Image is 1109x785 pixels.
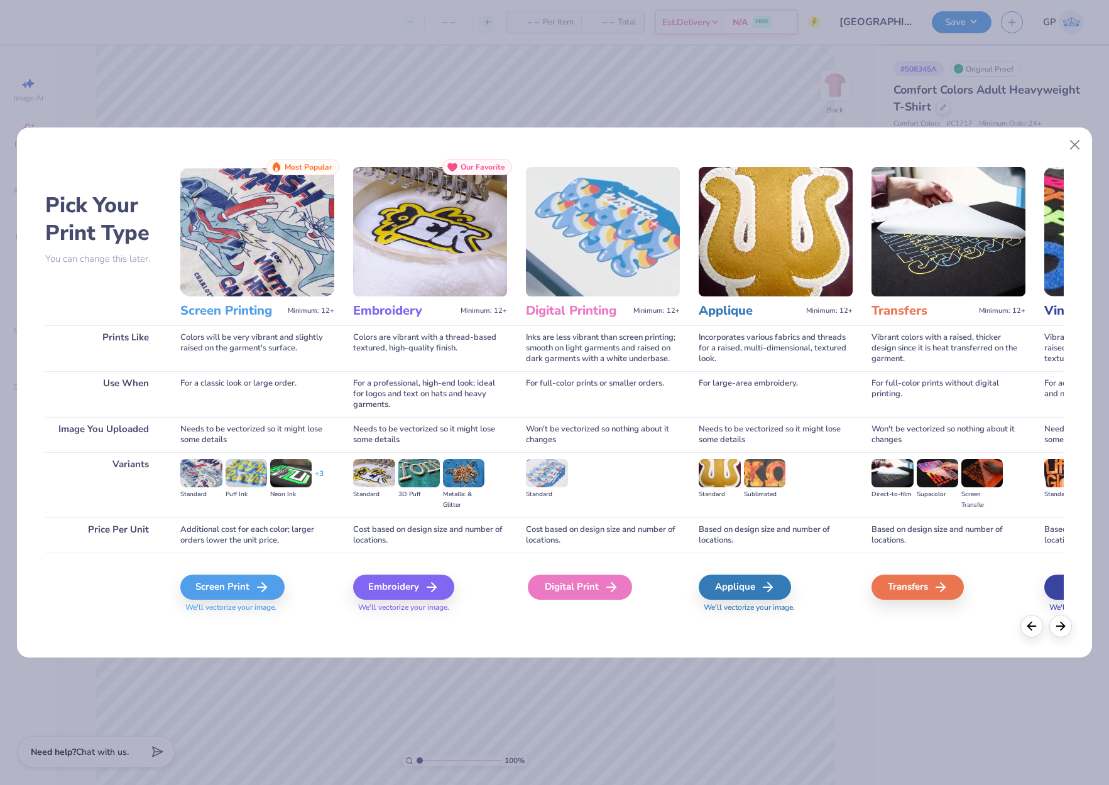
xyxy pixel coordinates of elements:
button: Close [1063,133,1086,157]
div: Based on design size and number of locations. [871,517,1025,553]
p: You can change this later. [45,254,161,264]
h3: Embroidery [353,303,456,319]
span: Minimum: 12+ [461,306,507,315]
span: We'll vectorize your image. [699,602,853,613]
div: Embroidery [353,575,454,600]
img: Direct-to-film [871,459,913,487]
div: For full-color prints without digital printing. [871,371,1025,417]
div: Direct-to-film [871,489,913,500]
div: Use When [45,371,161,417]
div: Supacolor [917,489,958,500]
span: Minimum: 12+ [288,306,334,315]
img: Neon Ink [270,459,312,487]
div: Digital Print [528,575,632,600]
div: Puff Ink [226,489,267,500]
img: Standard [1044,459,1086,487]
span: We'll vectorize your image. [180,602,334,613]
div: Won't be vectorized so nothing about it changes [526,417,680,452]
span: Most Popular [285,163,332,171]
div: Sublimated [744,489,785,500]
img: Applique [699,167,853,296]
span: Minimum: 12+ [633,306,680,315]
div: Vibrant colors with a raised, thicker design since it is heat transferred on the garment. [871,325,1025,371]
div: Incorporates various fabrics and threads for a raised, multi-dimensional, textured look. [699,325,853,371]
img: Screen Printing [180,167,334,296]
div: Variants [45,452,161,517]
img: Supacolor [917,459,958,487]
img: Standard [180,459,222,487]
div: Additional cost for each color; larger orders lower the unit price. [180,517,334,553]
div: For large-area embroidery. [699,371,853,417]
img: Metallic & Glitter [443,459,484,487]
div: Cost based on design size and number of locations. [526,517,680,553]
div: Screen Print [180,575,285,600]
span: Our Favorite [461,163,505,171]
div: Based on design size and number of locations. [699,517,853,553]
img: Standard [353,459,395,487]
div: Prints Like [45,325,161,371]
div: Screen Transfer [961,489,1003,511]
img: Embroidery [353,167,507,296]
div: Cost based on design size and number of locations. [353,517,507,553]
div: + 3 [315,468,324,490]
div: For full-color prints or smaller orders. [526,371,680,417]
img: Standard [526,459,567,487]
div: Transfers [871,575,964,600]
div: Standard [353,489,395,500]
h3: Transfers [871,303,974,319]
div: Colors will be very vibrant and slightly raised on the garment's surface. [180,325,334,371]
h2: Pick Your Print Type [45,192,161,247]
div: Metallic & Glitter [443,489,484,511]
span: Minimum: 12+ [979,306,1025,315]
div: Won't be vectorized so nothing about it changes [871,417,1025,452]
div: Standard [526,489,567,500]
div: Standard [1044,489,1086,500]
img: Screen Transfer [961,459,1003,487]
div: 3D Puff [398,489,440,500]
div: For a professional, high-end look; ideal for logos and text on hats and heavy garments. [353,371,507,417]
div: Standard [180,489,222,500]
img: Puff Ink [226,459,267,487]
span: Minimum: 12+ [806,306,853,315]
div: Needs to be vectorized so it might lose some details [699,417,853,452]
h3: Digital Printing [526,303,628,319]
img: 3D Puff [398,459,440,487]
div: Standard [699,489,740,500]
div: Price Per Unit [45,517,161,553]
div: For a classic look or large order. [180,371,334,417]
div: Neon Ink [270,489,312,500]
div: Image You Uploaded [45,417,161,452]
div: Needs to be vectorized so it might lose some details [180,417,334,452]
img: Standard [699,459,740,487]
div: Colors are vibrant with a thread-based textured, high-quality finish. [353,325,507,371]
h3: Applique [699,303,801,319]
div: Inks are less vibrant than screen printing; smooth on light garments and raised on dark garments ... [526,325,680,371]
span: We'll vectorize your image. [353,602,507,613]
h3: Screen Printing [180,303,283,319]
img: Sublimated [744,459,785,487]
img: Digital Printing [526,167,680,296]
img: Transfers [871,167,1025,296]
div: Applique [699,575,791,600]
div: Needs to be vectorized so it might lose some details [353,417,507,452]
